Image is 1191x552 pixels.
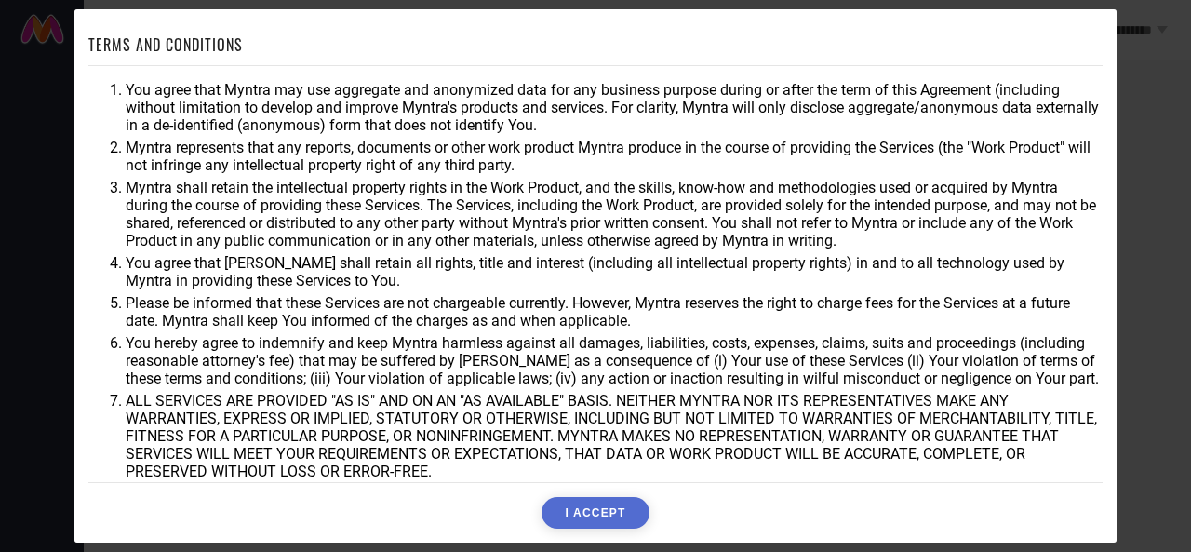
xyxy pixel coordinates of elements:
[126,392,1103,480] li: ALL SERVICES ARE PROVIDED "AS IS" AND ON AN "AS AVAILABLE" BASIS. NEITHER MYNTRA NOR ITS REPRESEN...
[126,254,1103,289] li: You agree that [PERSON_NAME] shall retain all rights, title and interest (including all intellect...
[126,81,1103,134] li: You agree that Myntra may use aggregate and anonymized data for any business purpose during or af...
[542,497,649,529] button: I ACCEPT
[126,139,1103,174] li: Myntra represents that any reports, documents or other work product Myntra produce in the course ...
[88,34,243,56] h1: TERMS AND CONDITIONS
[126,294,1103,330] li: Please be informed that these Services are not chargeable currently. However, Myntra reserves the...
[126,334,1103,387] li: You hereby agree to indemnify and keep Myntra harmless against all damages, liabilities, costs, e...
[126,179,1103,249] li: Myntra shall retain the intellectual property rights in the Work Product, and the skills, know-ho...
